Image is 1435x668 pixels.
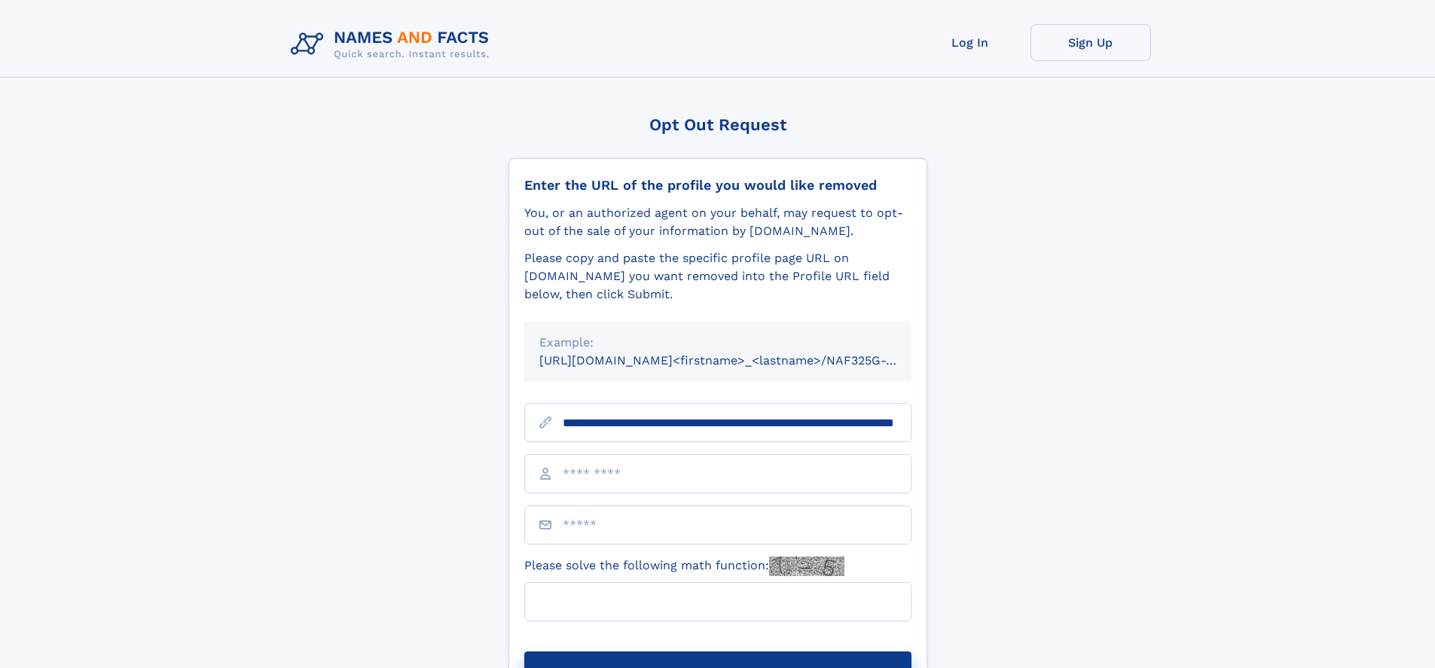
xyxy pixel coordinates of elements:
[508,115,927,134] div: Opt Out Request
[539,353,940,368] small: [URL][DOMAIN_NAME]<firstname>_<lastname>/NAF325G-xxxxxxxx
[1030,24,1151,61] a: Sign Up
[910,24,1030,61] a: Log In
[285,24,502,65] img: Logo Names and Facts
[524,249,911,303] div: Please copy and paste the specific profile page URL on [DOMAIN_NAME] you want removed into the Pr...
[524,177,911,194] div: Enter the URL of the profile you would like removed
[524,204,911,240] div: You, or an authorized agent on your behalf, may request to opt-out of the sale of your informatio...
[524,557,844,576] label: Please solve the following math function:
[539,334,896,352] div: Example:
